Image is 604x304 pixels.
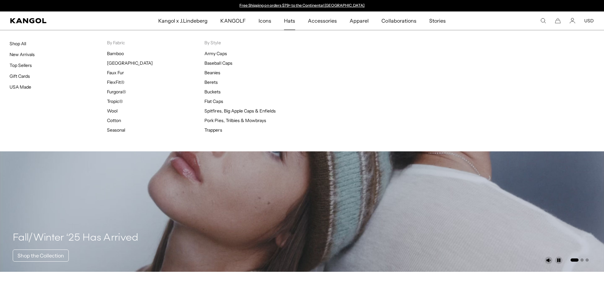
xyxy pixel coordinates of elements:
a: USA Made [10,84,31,90]
div: 1 of 2 [237,3,368,8]
a: Army Caps [204,51,227,56]
span: Collaborations [381,11,416,30]
a: Kangol x J.Lindeberg [152,11,214,30]
summary: Search here [540,18,546,24]
button: Go to slide 1 [571,258,579,262]
a: Account [570,18,575,24]
a: Kangol [10,18,105,23]
a: Pork Pies, Trilbies & Mowbrays [204,118,266,123]
a: New Arrivals [10,52,35,57]
span: Stories [429,11,446,30]
a: Collaborations [375,11,423,30]
a: Seasonal [107,127,125,133]
a: Wool [107,108,117,114]
span: KANGOLF [220,11,245,30]
ul: Select a slide to show [570,257,589,262]
a: Bamboo [107,51,124,56]
p: By Fabric [107,40,204,46]
a: Shop All [10,41,26,47]
button: Unmute [545,257,552,264]
div: Announcement [237,3,368,8]
button: USD [584,18,594,24]
a: Baseball Caps [204,60,232,66]
h4: Fall/Winter ‘25 Has Arrived [13,232,139,244]
a: KANGOLF [214,11,252,30]
a: Spitfires, Big Apple Caps & Enfields [204,108,276,114]
p: By Style [204,40,302,46]
a: Apparel [343,11,375,30]
span: Kangol x J.Lindeberg [158,11,208,30]
a: Free Shipping on orders $79+ to the Continental [GEOGRAPHIC_DATA] [239,3,365,8]
a: Berets [204,79,218,85]
a: Buckets [204,89,221,95]
a: [GEOGRAPHIC_DATA] [107,60,153,66]
a: Stories [423,11,452,30]
a: Accessories [302,11,343,30]
button: Go to slide 3 [586,258,589,262]
a: Shop the Collection [13,250,69,262]
a: Trappers [204,127,222,133]
a: Hats [278,11,302,30]
a: FlexFit® [107,79,124,85]
span: Apparel [350,11,369,30]
a: Gift Cards [10,73,30,79]
span: Icons [259,11,271,30]
a: Icons [252,11,278,30]
button: Go to slide 2 [580,258,584,262]
slideshow-component: Announcement bar [237,3,368,8]
a: Furgora® [107,89,126,95]
a: Faux Fur [107,70,124,76]
a: Top Sellers [10,62,32,68]
button: Pause [555,257,563,264]
a: Tropic® [107,98,123,104]
a: Beanies [204,70,220,76]
span: Accessories [308,11,337,30]
a: Flat Caps [204,98,223,104]
button: Cart [555,18,561,24]
a: Cotton [107,118,121,123]
span: Hats [284,11,295,30]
